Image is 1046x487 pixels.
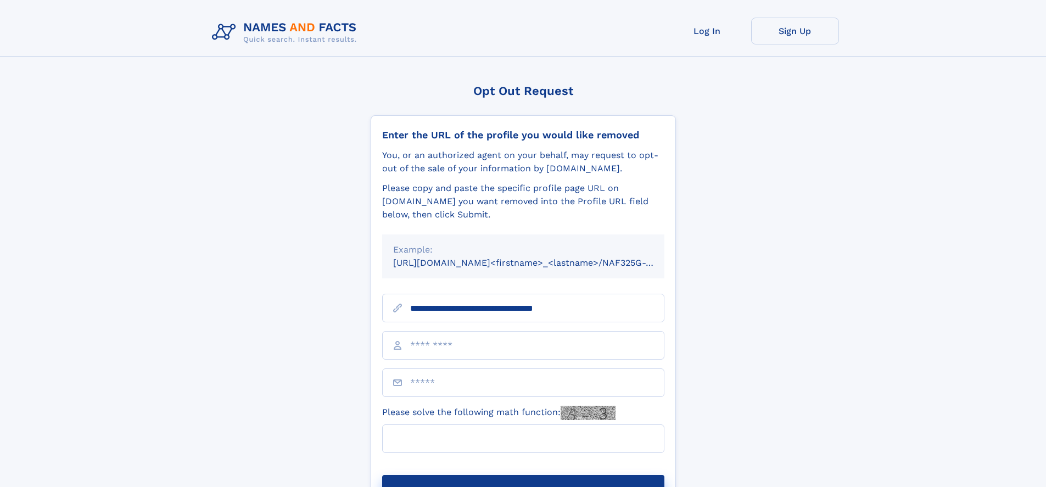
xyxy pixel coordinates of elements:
label: Please solve the following math function: [382,406,616,420]
div: Opt Out Request [371,84,676,98]
small: [URL][DOMAIN_NAME]<firstname>_<lastname>/NAF325G-xxxxxxxx [393,258,685,268]
img: Logo Names and Facts [208,18,366,47]
div: You, or an authorized agent on your behalf, may request to opt-out of the sale of your informatio... [382,149,664,175]
div: Enter the URL of the profile you would like removed [382,129,664,141]
div: Example: [393,243,653,256]
div: Please copy and paste the specific profile page URL on [DOMAIN_NAME] you want removed into the Pr... [382,182,664,221]
a: Sign Up [751,18,839,44]
a: Log In [663,18,751,44]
